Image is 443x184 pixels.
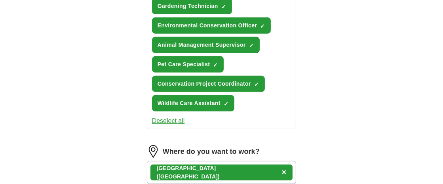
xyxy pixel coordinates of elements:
[254,81,259,88] span: ✓
[152,95,234,111] button: Wildlife Care Assistant✓
[152,56,224,73] button: Pet Care Specialist✓
[152,37,260,53] button: Animal Management Supervisor✓
[221,4,226,10] span: ✓
[158,60,210,69] span: Pet Care Specialist
[152,116,185,126] button: Deselect all
[158,2,218,10] span: Gardening Technician
[282,167,287,178] button: ×
[152,76,265,92] button: Conservation Project Coordinator✓
[157,165,216,171] strong: [GEOGRAPHIC_DATA]
[158,21,257,30] span: Environmental Conservation Officer
[224,101,228,107] span: ✓
[249,42,254,49] span: ✓
[158,41,246,49] span: Animal Management Supervisor
[163,146,260,157] label: Where do you want to work?
[158,99,221,107] span: Wildlife Care Assistant
[260,23,265,29] span: ✓
[152,17,271,34] button: Environmental Conservation Officer✓
[213,62,218,68] span: ✓
[147,145,160,158] img: location.png
[158,80,251,88] span: Conservation Project Coordinator
[157,173,220,180] span: ([GEOGRAPHIC_DATA])
[282,168,287,176] span: ×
